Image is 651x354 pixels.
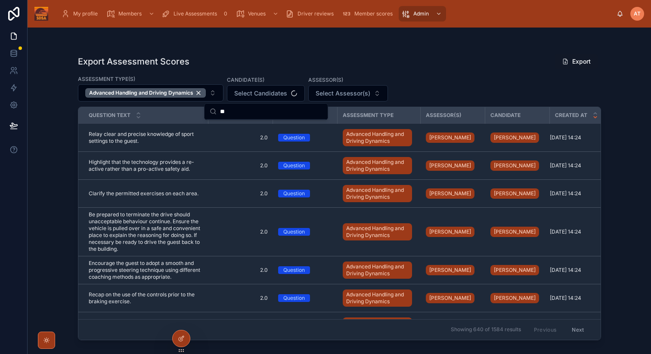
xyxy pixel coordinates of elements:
[283,134,305,142] div: Question
[55,4,617,23] div: scrollable content
[85,88,206,98] button: Unselect 1
[78,84,223,102] button: Select Button
[555,112,587,119] span: Created at
[214,228,268,235] span: 2.0
[89,131,203,145] span: Relay clear and precise knowledge of sport settings to the guest.
[354,10,393,17] span: Member scores
[89,211,203,252] span: Be prepared to terminate the drive should unacceptable behaviour continue. Ensure the vehicle is ...
[214,134,268,141] span: 2.0
[346,225,409,239] span: Advanced Handling and Driving Dynamics
[214,267,268,274] span: 2.0
[494,134,536,141] span: [PERSON_NAME]
[451,326,521,333] span: Showing 640 of 1584 results
[429,228,471,235] span: [PERSON_NAME]
[89,291,203,305] span: Recap on the use of the controls prior to the braking exercise.
[283,228,305,236] div: Question
[346,159,409,172] span: Advanced Handling and Driving Dynamics
[214,162,268,169] span: 2.0
[490,112,521,119] span: Candidate
[248,10,266,17] span: Venues
[429,267,471,274] span: [PERSON_NAME]
[555,54,598,69] button: Export
[343,112,394,119] span: Assessment type
[429,134,471,141] span: [PERSON_NAME]
[346,263,409,277] span: Advanced Handling and Driving Dynamics
[89,89,193,96] span: Advanced Handling and Driving Dynamics
[214,295,268,302] span: 2.0
[283,294,305,302] div: Question
[118,10,142,17] span: Members
[413,10,429,17] span: Admin
[89,159,203,172] span: Highlight that the technology provides a re-active rather than a pro-active safety aid.
[399,6,446,22] a: Admin
[566,323,590,336] button: Next
[494,190,536,197] span: [PERSON_NAME]
[227,85,305,102] button: Select Button
[73,10,98,17] span: My profile
[159,6,233,22] a: Live Assessments0
[426,112,462,119] span: Assessor(s)
[104,6,159,22] a: Members
[78,55,189,68] h1: Export Assessment Scores
[429,295,471,302] span: [PERSON_NAME]
[550,228,581,235] span: [DATE] 14:24
[308,76,343,83] label: Assessor(s)
[308,85,388,102] button: Select Button
[283,162,305,169] div: Question
[316,89,370,98] span: Select Assessor(s)
[346,131,409,145] span: Advanced Handling and Driving Dynamics
[283,190,305,197] div: Question
[89,260,203,280] span: Encourage the guest to adopt a smooth and progressive steering technique using different coaching...
[174,10,217,17] span: Live Assessments
[429,162,471,169] span: [PERSON_NAME]
[550,162,581,169] span: [DATE] 14:24
[59,6,104,22] a: My profile
[214,190,268,197] span: 2.0
[340,6,399,22] a: Member scores
[233,6,283,22] a: Venues
[78,75,135,83] label: Assessment type(s)
[227,76,264,83] label: Candidate(s)
[283,6,340,22] a: Driver reviews
[234,89,287,98] span: Select Candidates
[34,7,48,21] img: App logo
[298,10,334,17] span: Driver reviews
[283,266,305,274] div: Question
[550,134,581,141] span: [DATE] 14:24
[429,190,471,197] span: [PERSON_NAME]
[494,295,536,302] span: [PERSON_NAME]
[346,291,409,305] span: Advanced Handling and Driving Dynamics
[550,295,581,302] span: [DATE] 14:24
[550,190,581,197] span: [DATE] 14:24
[494,162,536,169] span: [PERSON_NAME]
[220,9,231,19] div: 0
[634,10,641,17] span: AT
[346,187,409,200] span: Advanced Handling and Driving Dynamics
[550,267,581,274] span: [DATE] 14:24
[89,190,198,197] span: Clarify the permitted exercises on each area.
[494,267,536,274] span: [PERSON_NAME]
[494,228,536,235] span: [PERSON_NAME]
[89,112,130,119] span: Question text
